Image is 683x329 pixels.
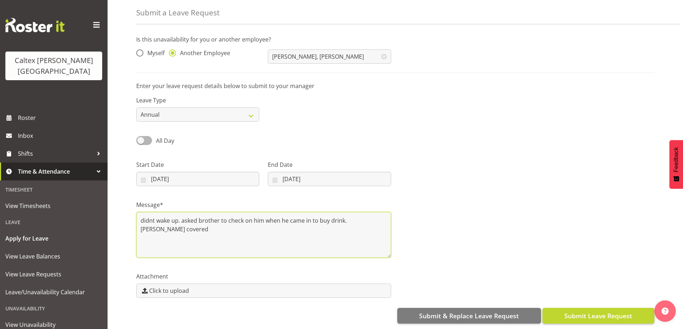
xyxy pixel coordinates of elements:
[156,137,174,145] span: All Day
[18,148,93,159] span: Shifts
[5,18,65,32] img: Rosterit website logo
[143,49,165,57] span: Myself
[2,283,106,301] a: Leave/Unavailability Calendar
[268,172,391,186] input: Click to select...
[18,112,104,123] span: Roster
[136,172,259,186] input: Click to select...
[176,49,230,57] span: Another Employee
[136,9,219,17] h4: Submit a Leave Request
[5,200,102,211] span: View Timesheets
[13,55,95,77] div: Caltex [PERSON_NAME][GEOGRAPHIC_DATA]
[669,140,683,189] button: Feedback - Show survey
[2,215,106,229] div: Leave
[2,247,106,265] a: View Leave Balances
[136,82,654,90] p: Enter your leave request details below to submit to your manager
[136,272,391,281] label: Attachment
[661,308,669,315] img: help-xxl-2.png
[397,308,541,324] button: Submit & Replace Leave Request
[136,35,654,44] p: Is this unavailability for you or another employee?
[136,200,391,209] label: Message*
[2,197,106,215] a: View Timesheets
[419,311,519,320] span: Submit & Replace Leave Request
[136,160,259,169] label: Start Date
[268,160,391,169] label: End Date
[136,96,259,105] label: Leave Type
[18,166,93,177] span: Time & Attendance
[268,49,391,64] input: Select Employee
[2,265,106,283] a: View Leave Requests
[5,233,102,244] span: Apply for Leave
[2,229,106,247] a: Apply for Leave
[5,269,102,280] span: View Leave Requests
[2,301,106,316] div: Unavailability
[564,311,632,320] span: Submit Leave Request
[5,287,102,297] span: Leave/Unavailability Calendar
[673,147,679,172] span: Feedback
[2,182,106,197] div: Timesheet
[542,308,654,324] button: Submit Leave Request
[18,130,104,141] span: Inbox
[149,286,189,295] span: Click to upload
[5,251,102,262] span: View Leave Balances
